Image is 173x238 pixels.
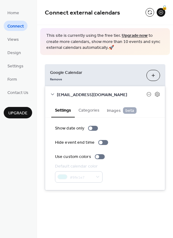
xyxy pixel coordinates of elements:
span: Upgrade [8,110,27,117]
button: Settings [51,103,75,117]
div: Show date only [55,125,84,132]
a: Form [4,74,21,84]
span: Connect external calendars [45,7,120,19]
span: Home [7,10,19,16]
button: Categories [75,103,103,117]
span: beta [123,107,137,114]
a: Upgrade now [122,32,148,40]
span: Design [7,50,21,56]
button: Upgrade [4,107,32,118]
span: Views [7,36,19,43]
span: Connect [7,23,24,30]
a: Settings [4,61,27,71]
span: Google Calendar [50,69,141,76]
button: Images beta [103,103,140,117]
a: Contact Us [4,87,32,97]
div: Hide event end time [55,139,95,146]
span: Remove [50,77,62,81]
span: This site is currently using the free tier. to create more calendars, show more than 10 events an... [46,33,164,51]
div: Default calendar color [55,163,101,170]
a: Home [4,7,23,18]
div: Use custom colors [55,154,91,160]
span: Form [7,76,17,83]
a: Connect [4,21,27,31]
a: Views [4,34,23,44]
span: Images [107,107,137,114]
span: [EMAIL_ADDRESS][DOMAIN_NAME] [57,91,146,98]
span: Contact Us [7,90,28,96]
span: Settings [7,63,23,70]
a: Design [4,47,25,57]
